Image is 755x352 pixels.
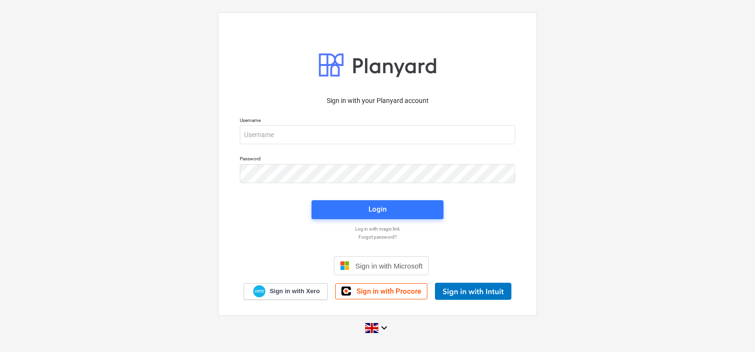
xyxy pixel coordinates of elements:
a: Log in with magic link [235,226,520,232]
img: Xero logo [253,285,265,298]
div: Login [368,203,387,215]
p: Sign in with your Planyard account [240,96,515,106]
a: Sign in with Xero [244,283,328,300]
input: Username [240,125,515,144]
span: Sign in with Procore [357,287,421,296]
a: Sign in with Procore [335,283,427,299]
i: keyboard_arrow_down [378,322,390,333]
p: Username [240,117,515,125]
img: Microsoft logo [340,261,349,270]
span: Sign in with Xero [270,287,320,296]
span: Sign in with Microsoft [355,262,423,270]
button: Login [311,200,444,219]
p: Password [240,156,515,164]
a: Forgot password? [235,234,520,240]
